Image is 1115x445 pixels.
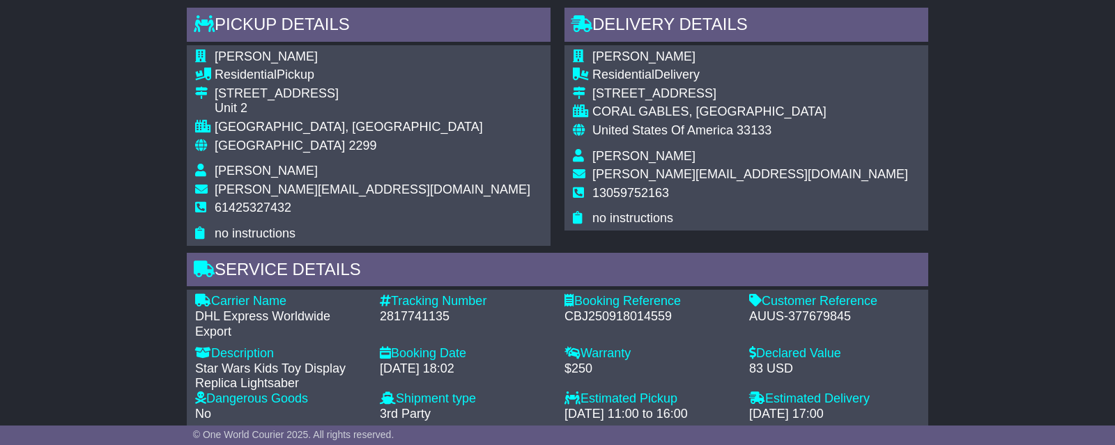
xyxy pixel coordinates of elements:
[749,309,920,325] div: AUUS-377679845
[592,68,908,83] div: Delivery
[215,68,530,83] div: Pickup
[215,201,291,214] span: 61425327432
[195,346,366,361] div: Description
[592,68,654,81] span: Residential
[749,294,920,309] div: Customer Reference
[187,253,928,290] div: Service Details
[592,149,695,163] span: [PERSON_NAME]
[380,391,551,407] div: Shipment type
[380,309,551,325] div: 2817741135
[215,120,530,135] div: [GEOGRAPHIC_DATA], [GEOGRAPHIC_DATA]
[195,294,366,309] div: Carrier Name
[592,49,695,63] span: [PERSON_NAME]
[195,309,366,339] div: DHL Express Worldwide Export
[215,226,295,240] span: no instructions
[592,211,673,225] span: no instructions
[215,49,318,63] span: [PERSON_NAME]
[195,391,366,407] div: Dangerous Goods
[193,429,394,440] span: © One World Courier 2025. All rights reserved.
[348,139,376,153] span: 2299
[380,407,431,421] span: 3rd Party
[564,8,928,45] div: Delivery Details
[749,361,920,377] div: 83 USD
[215,139,345,153] span: [GEOGRAPHIC_DATA]
[215,68,277,81] span: Residential
[215,164,318,178] span: [PERSON_NAME]
[195,361,366,391] div: Star Wars Kids Toy Display Replica Lightsaber
[187,8,551,45] div: Pickup Details
[564,346,735,361] div: Warranty
[215,101,530,116] div: Unit 2
[380,346,551,361] div: Booking Date
[195,407,211,421] span: No
[564,407,735,422] div: [DATE] 11:00 to 16:00
[592,104,908,120] div: CORAL GABLES, [GEOGRAPHIC_DATA]
[592,123,733,137] span: United States Of America
[749,407,920,422] div: [DATE] 17:00
[564,294,735,309] div: Booking Reference
[592,167,908,181] span: [PERSON_NAME][EMAIL_ADDRESS][DOMAIN_NAME]
[749,346,920,361] div: Declared Value
[380,361,551,377] div: [DATE] 18:02
[737,123,771,137] span: 33133
[749,391,920,407] div: Estimated Delivery
[564,391,735,407] div: Estimated Pickup
[564,361,735,377] div: $250
[380,294,551,309] div: Tracking Number
[592,186,669,200] span: 13059752163
[592,86,908,102] div: [STREET_ADDRESS]
[215,86,530,102] div: [STREET_ADDRESS]
[215,182,530,196] span: [PERSON_NAME][EMAIL_ADDRESS][DOMAIN_NAME]
[564,309,735,325] div: CBJ250918014559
